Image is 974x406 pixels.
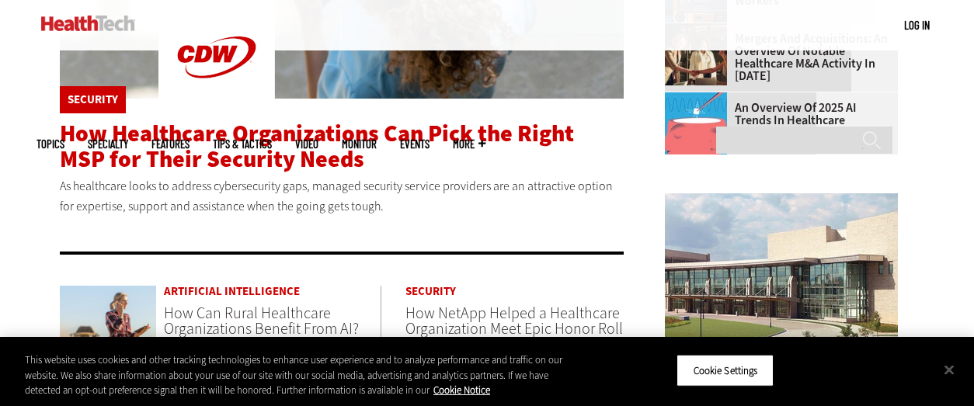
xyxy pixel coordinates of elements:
a: Video [295,138,318,150]
span: Specialty [88,138,128,150]
p: As healthcare looks to address cybersecurity gaps, managed security service providers are an attr... [60,176,624,216]
img: Person in rural setting talking on phone [60,286,156,359]
a: Tips & Tactics [213,138,272,150]
a: CDW [158,102,275,119]
span: More [453,138,485,150]
span: Topics [37,138,64,150]
a: How NetApp Helped a Healthcare Organization Meet Epic Honor Roll Criteria [405,303,623,355]
a: Events [400,138,430,150]
div: User menu [904,17,930,33]
a: MonITor [342,138,377,150]
img: University of Vermont Medical Center’s main campus [665,193,898,368]
div: This website uses cookies and other tracking technologies to enhance user experience and to analy... [25,352,584,398]
a: How Can Rural Healthcare Organizations Benefit From AI? [164,303,359,339]
button: Close [932,352,966,387]
a: More information about your privacy [433,383,490,397]
img: illustration of computer chip being put inside head with waves [665,92,727,154]
img: Home [41,16,135,31]
a: Artificial Intelligence [164,286,381,297]
button: Cookie Settings [677,354,774,387]
a: Security [405,286,623,297]
a: Log in [904,18,930,32]
a: Features [151,138,190,150]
